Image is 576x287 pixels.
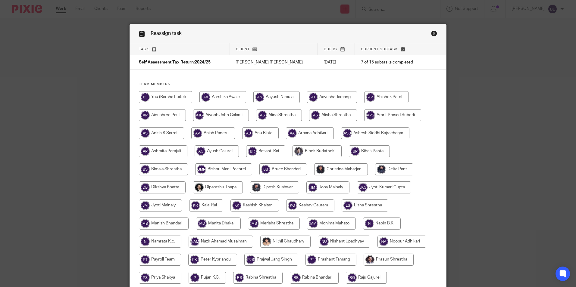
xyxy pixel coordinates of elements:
[355,55,426,70] td: 7 of 15 subtasks completed
[139,60,211,65] span: Self Assessment Tax Return:2024/25
[431,30,437,39] a: Close this dialog window
[151,31,182,36] span: Reassign task
[236,48,250,51] span: Client
[324,59,349,65] p: [DATE]
[139,48,149,51] span: Task
[139,82,437,87] h4: Team members
[361,48,398,51] span: Current subtask
[236,59,311,65] p: [PERSON_NAME] [PERSON_NAME]
[324,48,338,51] span: Due by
